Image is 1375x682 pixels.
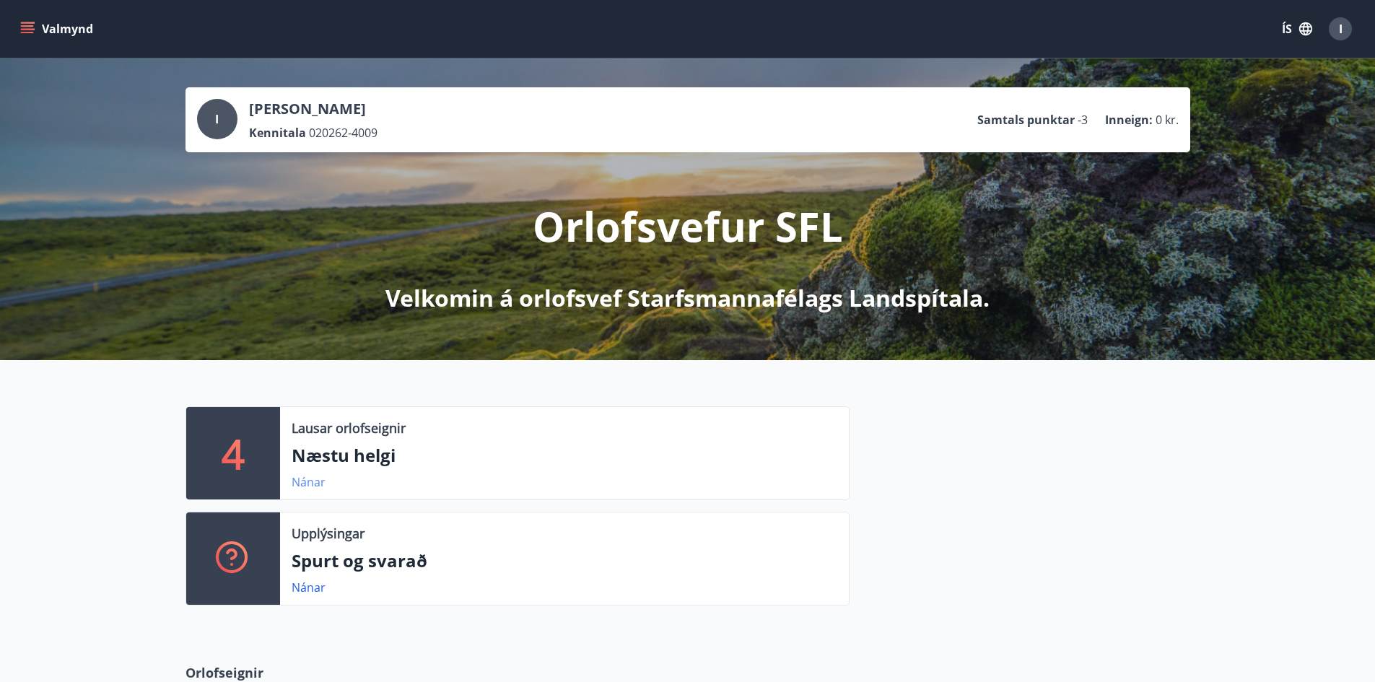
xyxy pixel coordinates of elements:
[1156,112,1179,128] span: 0 kr.
[1078,112,1088,128] span: -3
[385,282,990,314] p: Velkomin á orlofsvef Starfsmannafélags Landspítala.
[185,663,263,682] span: Orlofseignir
[292,580,326,595] a: Nánar
[1105,112,1153,128] p: Inneign :
[249,99,377,119] p: [PERSON_NAME]
[292,474,326,490] a: Nánar
[1274,16,1320,42] button: ÍS
[215,111,219,127] span: I
[249,125,306,141] p: Kennitala
[292,419,406,437] p: Lausar orlofseignir
[533,198,843,253] p: Orlofsvefur SFL
[309,125,377,141] span: 020262-4009
[292,548,837,573] p: Spurt og svarað
[17,16,99,42] button: menu
[1339,21,1343,37] span: I
[292,524,365,543] p: Upplýsingar
[222,426,245,481] p: 4
[1323,12,1358,46] button: I
[977,112,1075,128] p: Samtals punktar
[292,443,837,468] p: Næstu helgi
